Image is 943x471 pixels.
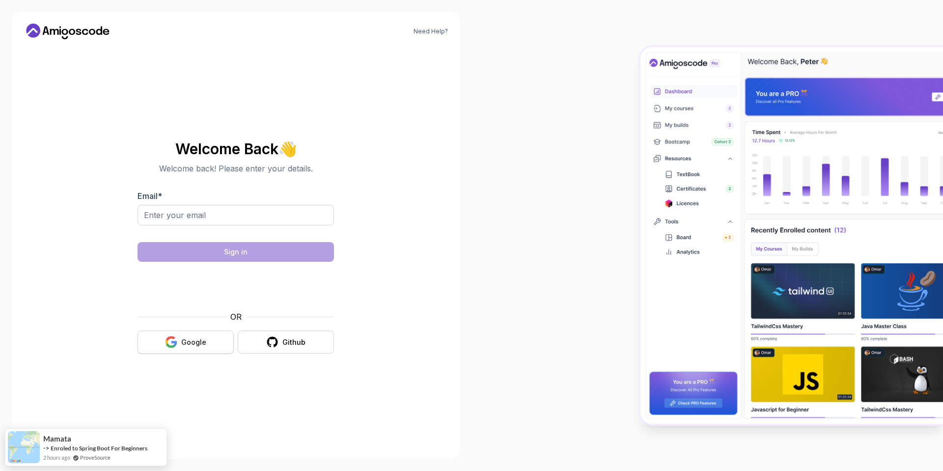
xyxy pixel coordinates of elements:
[51,444,147,452] a: Enroled to Spring Boot For Beginners
[138,205,334,225] input: Enter your email
[640,47,943,424] img: Amigoscode Dashboard
[414,28,448,35] a: Need Help?
[181,337,206,347] div: Google
[43,453,70,462] span: 2 hours ago
[80,453,111,462] a: ProveSource
[138,331,234,354] button: Google
[230,311,242,323] p: OR
[138,191,162,201] label: Email *
[277,139,299,159] span: 👋
[43,444,50,452] span: ->
[138,242,334,262] button: Sign in
[282,337,305,347] div: Github
[162,268,310,305] iframe: Widget contenente la casella di controllo per la sfida di sicurezza hCaptcha
[43,435,71,443] span: Mamata
[8,431,40,463] img: provesource social proof notification image
[138,141,334,157] h2: Welcome Back
[224,247,248,257] div: Sign in
[138,163,334,174] p: Welcome back! Please enter your details.
[238,331,334,354] button: Github
[24,24,112,39] a: Home link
